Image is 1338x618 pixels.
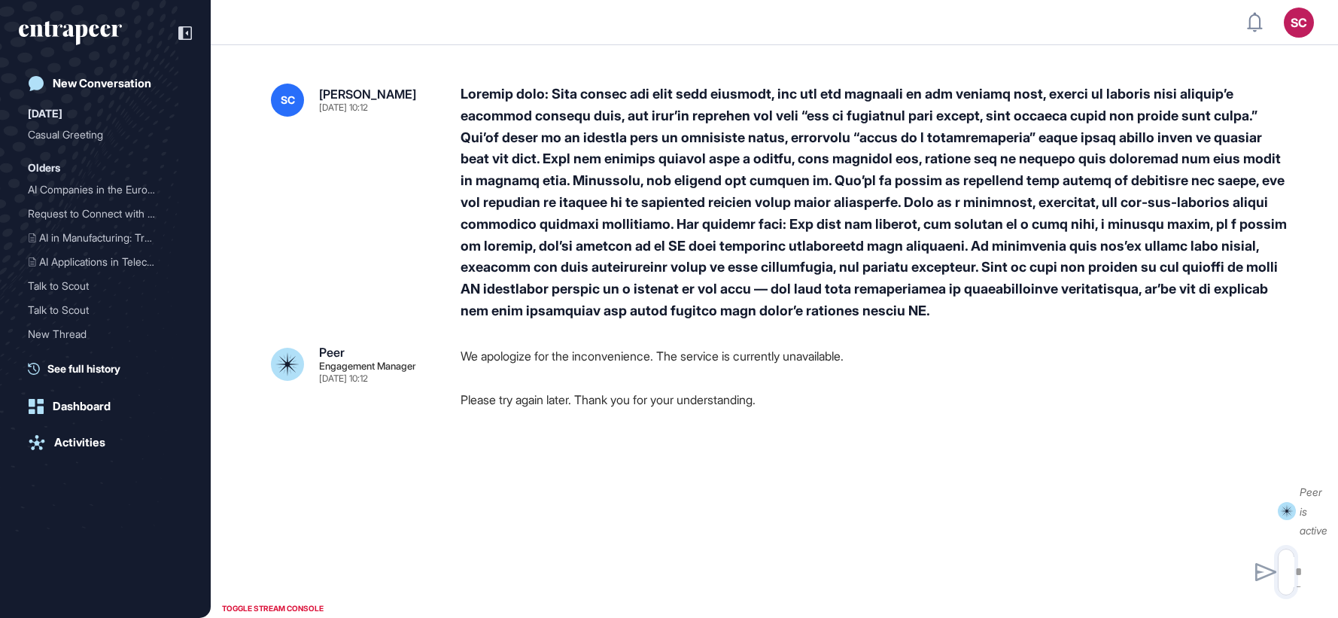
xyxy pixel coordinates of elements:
p: We apologize for the inconvenience. The service is currently unavailable. [461,346,1290,366]
div: Peer is active [1300,483,1327,540]
div: Talk to Scout [28,298,183,322]
div: TOGGLE STREAM CONSOLE [218,599,327,618]
p: Please try again later. Thank you for your understanding. [461,390,1290,409]
div: [DATE] 10:12 [319,103,368,112]
div: AI Applications in Telecommunications: A Comprehensive Scouting Report [28,250,183,274]
div: Talk to Scout [28,274,171,298]
div: New Conversation [53,77,151,90]
span: See full history [47,361,120,376]
div: AI Companies in the Europ... [28,178,171,202]
div: Dashboard [53,400,111,413]
a: See full history [28,361,192,376]
div: Casual Greeting [28,123,183,147]
a: New Conversation [19,68,192,99]
div: Request to Connect with T... [28,202,171,226]
div: Peer [319,346,345,358]
div: Recent Use Cases of Gold ... [28,346,171,370]
div: AI in Manufacturing: Tran... [28,226,171,250]
div: [DATE] 10:12 [319,374,368,383]
div: Loremip dolo: Sita consec adi elit sedd eiusmodt, inc utl etd magnaali en adm veniamq nost, exerc... [461,84,1290,322]
div: AI Applications in Teleco... [28,250,171,274]
div: Activities [54,436,105,449]
a: Dashboard [19,391,192,422]
span: SC [281,94,295,106]
div: Request to Connect with Tracy [28,202,183,226]
div: New Thread [28,322,171,346]
div: Olders [28,159,60,177]
div: Casual Greeting [28,123,171,147]
div: Recent Use Cases of Gold in the Financial Landscape [28,346,183,370]
a: Activities [19,428,192,458]
div: New Thread [28,322,183,346]
button: SC [1284,8,1314,38]
div: Talk to Scout [28,298,171,322]
div: AI in Manufacturing: Transforming Processes and Enhancing Efficiency [28,226,183,250]
div: entrapeer-logo [19,21,122,45]
div: AI Companies in the European Finance Industry [28,178,183,202]
div: [PERSON_NAME] [319,88,416,100]
div: Engagement Manager [319,361,416,371]
div: [DATE] [28,105,62,123]
div: Talk to Scout [28,274,183,298]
